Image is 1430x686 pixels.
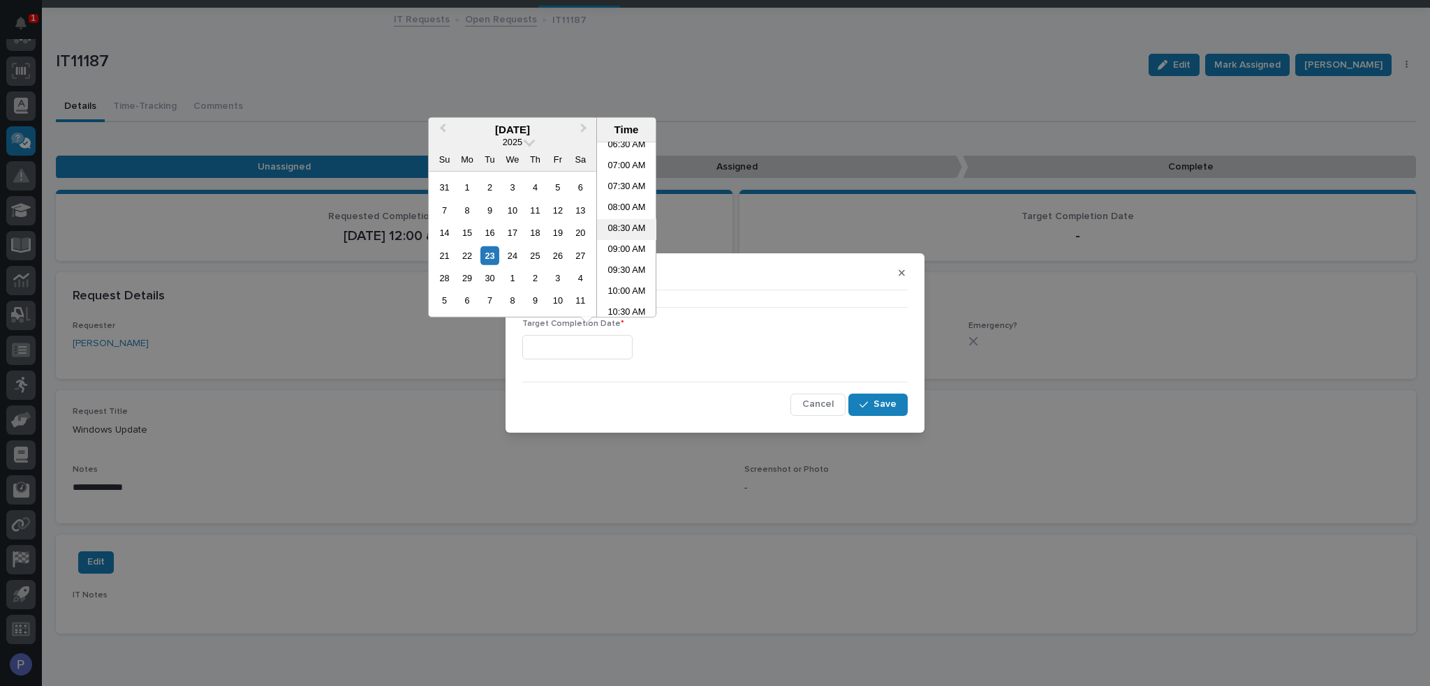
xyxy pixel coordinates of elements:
div: Choose Tuesday, October 7th, 2025 [480,291,499,310]
div: Choose Tuesday, September 30th, 2025 [480,269,499,288]
div: Choose Wednesday, September 24th, 2025 [503,246,522,264]
div: Choose Friday, September 12th, 2025 [548,200,567,219]
div: Choose Friday, October 3rd, 2025 [548,269,567,288]
span: Save [874,398,897,410]
div: Choose Tuesday, September 9th, 2025 [480,200,499,219]
div: Tu [480,150,499,169]
div: Choose Sunday, September 28th, 2025 [435,269,454,288]
div: Choose Saturday, October 4th, 2025 [571,269,590,288]
div: Choose Sunday, September 14th, 2025 [435,223,454,242]
div: We [503,150,522,169]
div: Choose Thursday, September 11th, 2025 [526,200,545,219]
div: Choose Sunday, September 7th, 2025 [435,200,454,219]
div: Th [526,150,545,169]
div: Choose Monday, September 29th, 2025 [457,269,476,288]
div: Choose Tuesday, September 16th, 2025 [480,223,499,242]
li: 08:30 AM [597,219,656,240]
div: Choose Sunday, August 31st, 2025 [435,178,454,197]
span: Cancel [802,398,834,410]
li: 07:00 AM [597,156,656,177]
div: Choose Monday, September 1st, 2025 [457,178,476,197]
li: 09:00 AM [597,240,656,261]
div: Fr [548,150,567,169]
li: 08:00 AM [597,198,656,219]
div: Choose Wednesday, September 10th, 2025 [503,200,522,219]
div: Choose Friday, September 19th, 2025 [548,223,567,242]
div: Choose Thursday, September 25th, 2025 [526,246,545,264]
div: Sa [571,150,590,169]
li: 09:30 AM [597,261,656,282]
div: Choose Saturday, September 6th, 2025 [571,178,590,197]
div: Choose Thursday, October 2nd, 2025 [526,269,545,288]
button: Next Month [574,119,596,142]
div: Choose Tuesday, September 23rd, 2025 [480,246,499,264]
li: 10:30 AM [597,303,656,324]
div: Choose Thursday, September 4th, 2025 [526,178,545,197]
div: Choose Friday, September 26th, 2025 [548,246,567,264]
div: Choose Monday, September 22nd, 2025 [457,246,476,264]
div: Choose Saturday, September 20th, 2025 [571,223,590,242]
div: Choose Wednesday, October 8th, 2025 [503,291,522,310]
div: Choose Wednesday, September 17th, 2025 [503,223,522,242]
div: Choose Saturday, October 11th, 2025 [571,291,590,310]
div: Choose Sunday, September 21st, 2025 [435,246,454,264]
div: Choose Wednesday, October 1st, 2025 [503,269,522,288]
li: 10:00 AM [597,282,656,303]
div: Choose Thursday, October 9th, 2025 [526,291,545,310]
div: Choose Saturday, September 27th, 2025 [571,246,590,264]
button: Cancel [790,394,846,416]
div: [DATE] [429,124,596,136]
li: 07:30 AM [597,177,656,198]
div: month 2025-09 [433,176,591,312]
div: Choose Wednesday, September 3rd, 2025 [503,178,522,197]
div: Choose Saturday, September 13th, 2025 [571,200,590,219]
div: Choose Thursday, September 18th, 2025 [526,223,545,242]
button: Save [848,394,908,416]
div: Choose Monday, September 15th, 2025 [457,223,476,242]
div: Mo [457,150,476,169]
div: Time [600,124,652,136]
button: Previous Month [430,119,452,142]
div: Choose Sunday, October 5th, 2025 [435,291,454,310]
div: Choose Tuesday, September 2nd, 2025 [480,178,499,197]
div: Choose Friday, October 10th, 2025 [548,291,567,310]
div: Su [435,150,454,169]
div: Choose Monday, October 6th, 2025 [457,291,476,310]
span: 2025 [503,137,522,147]
li: 06:30 AM [597,135,656,156]
div: Choose Friday, September 5th, 2025 [548,178,567,197]
div: Choose Monday, September 8th, 2025 [457,200,476,219]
